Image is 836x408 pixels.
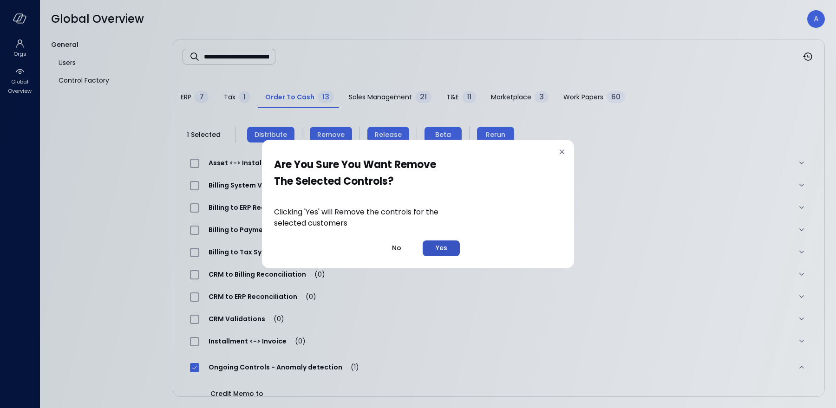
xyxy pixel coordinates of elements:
[274,156,451,196] h2: Are you sure you want remove the selected controls?
[274,207,460,229] p: Clicking 'Yes' will Remove the controls for the selected customers
[378,240,415,256] button: No
[423,240,460,256] button: Yes
[436,242,447,254] div: Yes
[392,242,401,254] div: No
